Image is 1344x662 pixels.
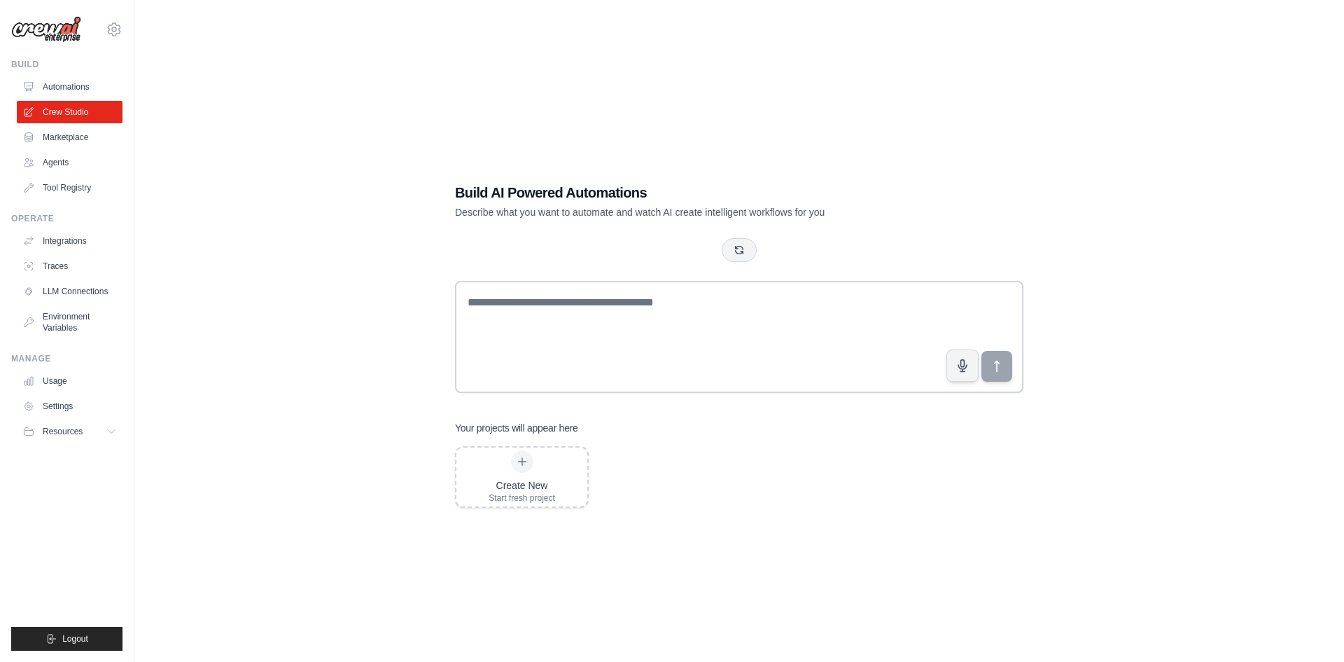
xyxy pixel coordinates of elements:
[11,16,81,43] img: Logo
[489,478,555,492] div: Create New
[17,280,122,303] a: LLM Connections
[17,370,122,392] a: Usage
[17,395,122,418] a: Settings
[17,305,122,339] a: Environment Variables
[455,183,925,202] h1: Build AI Powered Automations
[17,177,122,199] a: Tool Registry
[62,633,88,644] span: Logout
[17,76,122,98] a: Automations
[43,426,83,437] span: Resources
[489,492,555,504] div: Start fresh project
[17,420,122,443] button: Resources
[11,627,122,651] button: Logout
[17,151,122,174] a: Agents
[17,101,122,123] a: Crew Studio
[455,421,578,435] h3: Your projects will appear here
[11,213,122,224] div: Operate
[11,353,122,364] div: Manage
[17,255,122,277] a: Traces
[946,350,979,382] button: Click to speak your automation idea
[17,230,122,252] a: Integrations
[722,238,757,262] button: Get new suggestions
[17,126,122,149] a: Marketplace
[455,205,925,219] p: Describe what you want to automate and watch AI create intelligent workflows for you
[11,59,122,70] div: Build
